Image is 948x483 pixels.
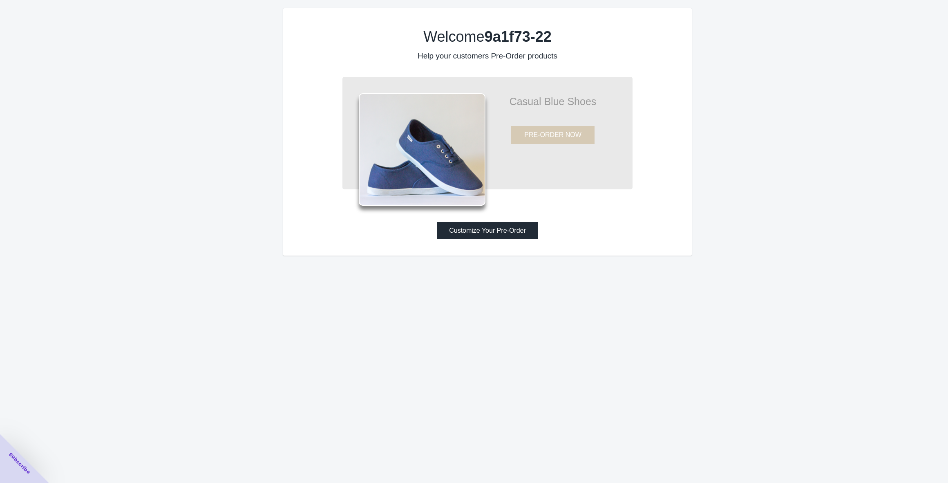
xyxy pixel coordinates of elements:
img: shoes.png [359,93,485,206]
b: 9a1f73-22 [485,28,552,45]
button: PRE-ORDER NOW [511,126,595,144]
span: Subscribe [7,451,32,476]
button: Customize Your Pre-Order [437,222,538,239]
label: Welcome [423,28,552,45]
label: Help your customers Pre-Order products [418,52,557,60]
p: Casual Blue Shoes [485,97,620,106]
